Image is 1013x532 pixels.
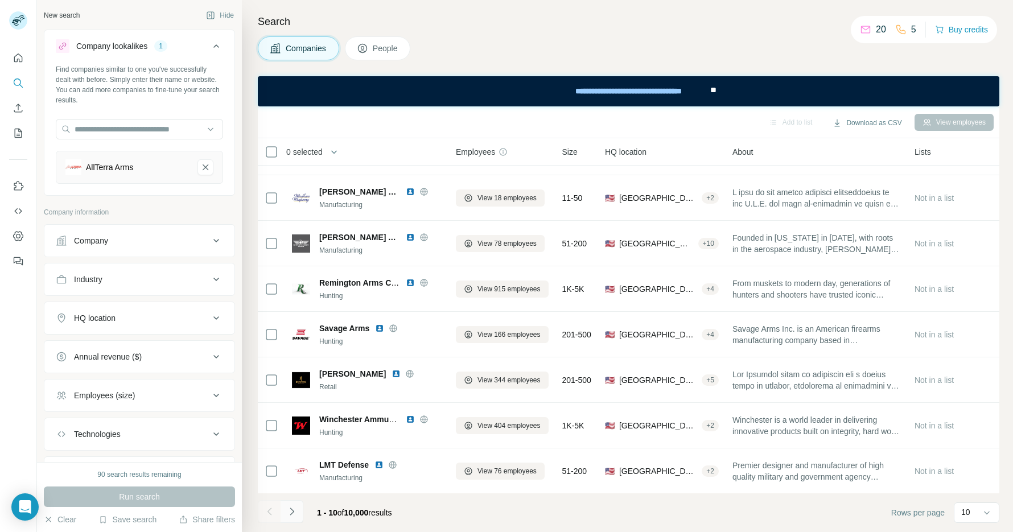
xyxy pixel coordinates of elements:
span: [GEOGRAPHIC_DATA], [US_STATE] [619,283,697,295]
button: Keywords [44,459,234,486]
button: Download as CSV [825,114,909,131]
button: Employees (size) [44,382,234,409]
span: View 76 employees [477,466,537,476]
span: of [337,508,344,517]
button: View 915 employees [456,281,549,298]
p: 10 [961,506,970,518]
span: View 915 employees [477,284,541,294]
div: Hunting [319,291,442,301]
div: Employees (size) [74,390,135,401]
span: View 18 employees [477,193,537,203]
button: My lists [9,123,27,143]
button: Hide [198,7,242,24]
div: Manufacturing [319,245,442,255]
button: Industry [44,266,234,293]
p: 5 [911,23,916,36]
span: [GEOGRAPHIC_DATA], [US_STATE] [619,192,697,204]
div: + 4 [702,329,719,340]
span: 51-200 [562,238,587,249]
span: [GEOGRAPHIC_DATA], [US_STATE] [619,465,697,477]
div: + 2 [702,193,719,203]
span: From muskets to modern day, generations of hunters and shooters have trusted iconic Remington Amm... [732,278,901,300]
span: 10,000 [344,508,369,517]
span: 1 - 10 [317,508,337,517]
img: LinkedIn logo [406,187,415,196]
span: Not in a list [915,284,954,294]
img: LinkedIn logo [374,460,384,469]
button: Use Surfe on LinkedIn [9,176,27,196]
span: 1K-5K [562,283,584,295]
span: 1K-5K [562,420,584,431]
span: results [317,508,392,517]
span: [PERSON_NAME] Arms [319,232,400,243]
div: Find companies similar to one you've successfully dealt with before. Simply enter their name or w... [56,64,223,105]
div: Retail [319,382,442,392]
span: View 78 employees [477,238,537,249]
div: Company [74,235,108,246]
button: Company [44,227,234,254]
div: New search [44,10,80,20]
span: [GEOGRAPHIC_DATA], [US_STATE] [619,329,697,340]
span: Companies [286,43,327,54]
div: Annual revenue ($) [74,351,142,362]
div: + 10 [698,238,719,249]
span: 51-200 [562,465,587,477]
span: 11-50 [562,192,583,204]
div: Manufacturing [319,473,442,483]
span: Savage Arms [319,323,369,334]
span: Not in a list [915,330,954,339]
span: 🇺🇸 [605,420,615,431]
span: People [373,43,399,54]
button: Dashboard [9,226,27,246]
div: 90 search results remaining [97,469,181,480]
span: Remington Arms Company [319,278,422,287]
img: AllTerra Arms-logo [65,159,81,175]
button: HQ location [44,304,234,332]
button: Use Surfe API [9,201,27,221]
img: Logo of Browning [292,371,310,389]
button: View 78 employees [456,235,545,252]
span: 🇺🇸 [605,192,615,204]
div: + 5 [702,375,719,385]
span: 🇺🇸 [605,329,615,340]
span: Employees [456,146,495,158]
span: L ipsu do sit ametco adipisci elitseddoeius te inc U.L.E. dol magn al-enimadmin ve quisn ex ullam... [732,187,901,209]
div: Technologies [74,428,121,440]
button: AllTerra Arms-remove-button [197,159,213,175]
button: Feedback [9,251,27,271]
div: + 4 [702,284,719,294]
p: 20 [876,23,886,36]
span: Winchester Ammunition [319,415,410,424]
div: HQ location [74,312,116,324]
img: LinkedIn logo [406,278,415,287]
button: Technologies [44,420,234,448]
span: View 344 employees [477,375,541,385]
button: Buy credits [935,22,988,38]
button: Enrich CSV [9,98,27,118]
span: Size [562,146,578,158]
span: HQ location [605,146,646,158]
span: [PERSON_NAME] Weaponry [319,186,400,197]
span: 🇺🇸 [605,374,615,386]
img: Logo of Savage Arms [292,325,310,344]
span: 🇺🇸 [605,283,615,295]
div: AllTerra Arms [86,162,133,173]
img: LinkedIn logo [392,369,401,378]
div: + 2 [702,466,719,476]
div: Hunting [319,336,442,347]
button: View 344 employees [456,372,549,389]
button: View 404 employees [456,417,549,434]
span: 201-500 [562,374,591,386]
span: [GEOGRAPHIC_DATA], [US_STATE] [619,420,697,431]
span: Lists [915,146,931,158]
button: Navigate to next page [281,500,303,523]
span: [GEOGRAPHIC_DATA], [US_STATE] [619,238,694,249]
button: Search [9,73,27,93]
button: View 76 employees [456,463,545,480]
img: LinkedIn logo [375,324,384,333]
button: Clear [44,514,76,525]
button: Save search [98,514,157,525]
h4: Search [258,14,999,30]
div: Open Intercom Messenger [11,493,39,521]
